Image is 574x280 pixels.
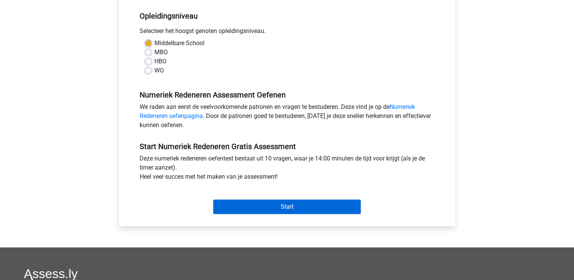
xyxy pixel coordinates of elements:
label: HBO [154,57,167,66]
div: We raden aan eerst de veelvoorkomende patronen en vragen te bestuderen. Deze vind je op de . Door... [134,102,440,133]
div: Selecteer het hoogst genoten opleidingsniveau. [134,27,440,39]
h5: Start Numeriek Redeneren Gratis Assessment [140,142,435,151]
input: Start [213,200,361,214]
label: Middelbare School [154,39,204,48]
h5: Opleidingsniveau [140,8,435,24]
h5: Numeriek Redeneren Assessment Oefenen [140,90,435,99]
a: Numeriek Redeneren oefenpagina [140,103,415,120]
label: MBO [154,48,168,57]
div: Deze numeriek redeneren oefentest bestaat uit 10 vragen, waar je 14:00 minuten de tijd voor krijg... [134,154,440,184]
label: WO [154,66,164,75]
